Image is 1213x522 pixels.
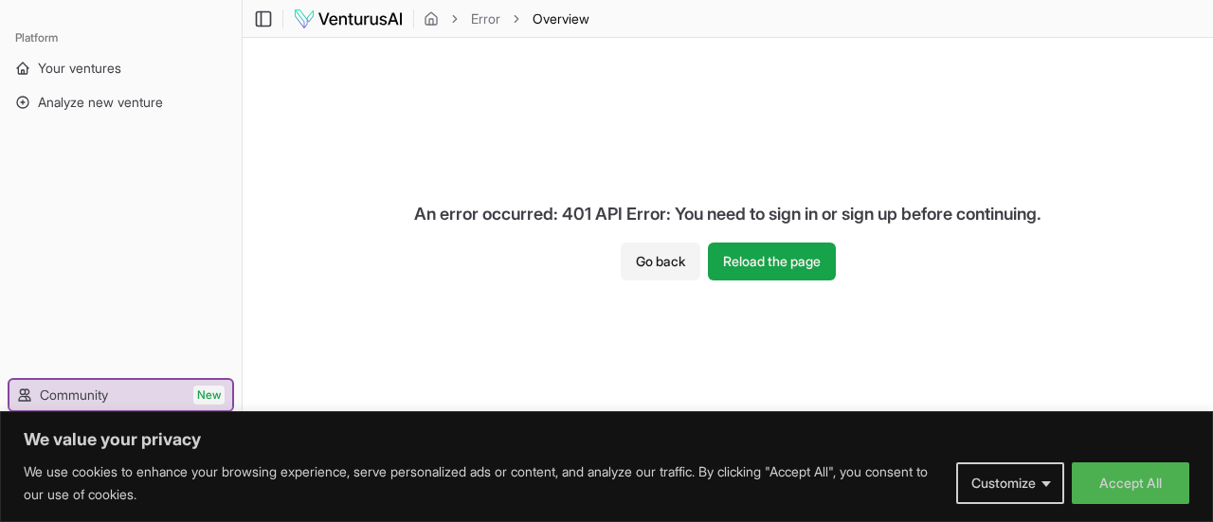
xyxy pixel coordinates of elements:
button: Accept All [1072,462,1189,504]
span: Analyze new venture [38,93,163,112]
span: Community [40,386,108,405]
nav: breadcrumb [424,9,589,28]
p: We value your privacy [24,428,1189,451]
span: New [193,386,225,405]
p: We use cookies to enhance your browsing experience, serve personalized ads or content, and analyz... [24,460,942,506]
a: Your ventures [8,53,234,83]
div: An error occurred: 401 API Error: You need to sign in or sign up before continuing. [399,186,1057,243]
a: CommunityNew [9,380,232,410]
button: Go back [621,243,700,280]
div: Platform [8,23,234,53]
span: Your ventures [38,59,121,78]
button: Customize [956,462,1064,504]
button: Reload the page [708,243,836,280]
a: Error [471,9,500,28]
a: Analyze new venture [8,87,234,117]
img: logo [293,8,404,30]
span: Overview [533,9,589,28]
